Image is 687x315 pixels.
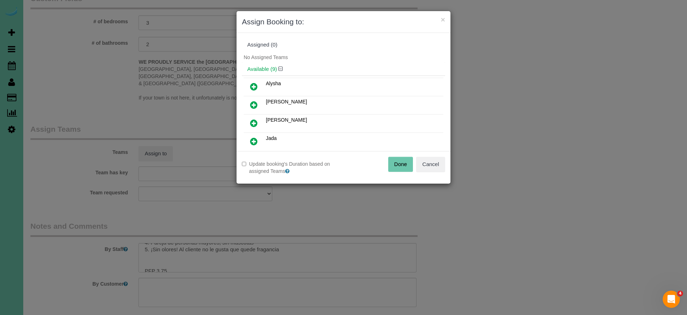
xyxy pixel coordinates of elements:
iframe: Intercom live chat [663,291,680,308]
button: Done [388,157,413,172]
span: [PERSON_NAME] [266,117,307,123]
span: Alysha [266,81,281,86]
label: Update booking's Duration based on assigned Teams [242,160,338,175]
button: Cancel [416,157,445,172]
span: No Assigned Teams [244,54,288,60]
div: Assigned (0) [247,42,440,48]
span: Jada [266,135,277,141]
h3: Assign Booking to: [242,16,445,27]
span: [PERSON_NAME] [266,99,307,105]
button: × [441,16,445,23]
input: Update booking's Duration based on assigned Teams [242,162,246,166]
span: 4 [677,291,683,296]
h4: Available (9) [247,66,440,72]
